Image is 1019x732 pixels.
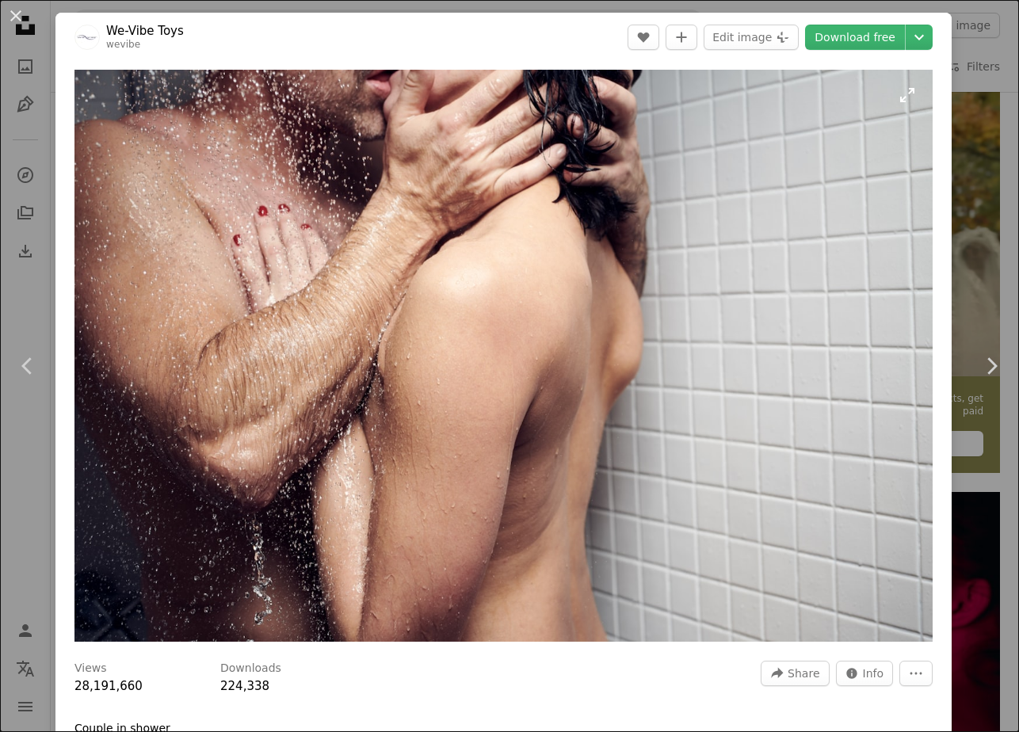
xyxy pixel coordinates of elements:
[74,70,933,642] img: man and woman in bathtub
[74,70,933,642] button: Zoom in on this image
[761,661,829,686] button: Share this image
[106,39,140,50] a: wevibe
[74,679,143,693] span: 28,191,660
[836,661,894,686] button: Stats about this image
[964,290,1019,442] a: Next
[74,661,107,677] h3: Views
[106,23,184,39] a: We-Vibe Toys
[628,25,659,50] button: Like
[666,25,697,50] button: Add to Collection
[220,661,281,677] h3: Downloads
[788,661,819,685] span: Share
[906,25,933,50] button: Choose download size
[805,25,905,50] a: Download free
[863,661,884,685] span: Info
[704,25,799,50] button: Edit image
[899,661,933,686] button: More Actions
[220,679,269,693] span: 224,338
[74,25,100,50] img: Go to We-Vibe Toys's profile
